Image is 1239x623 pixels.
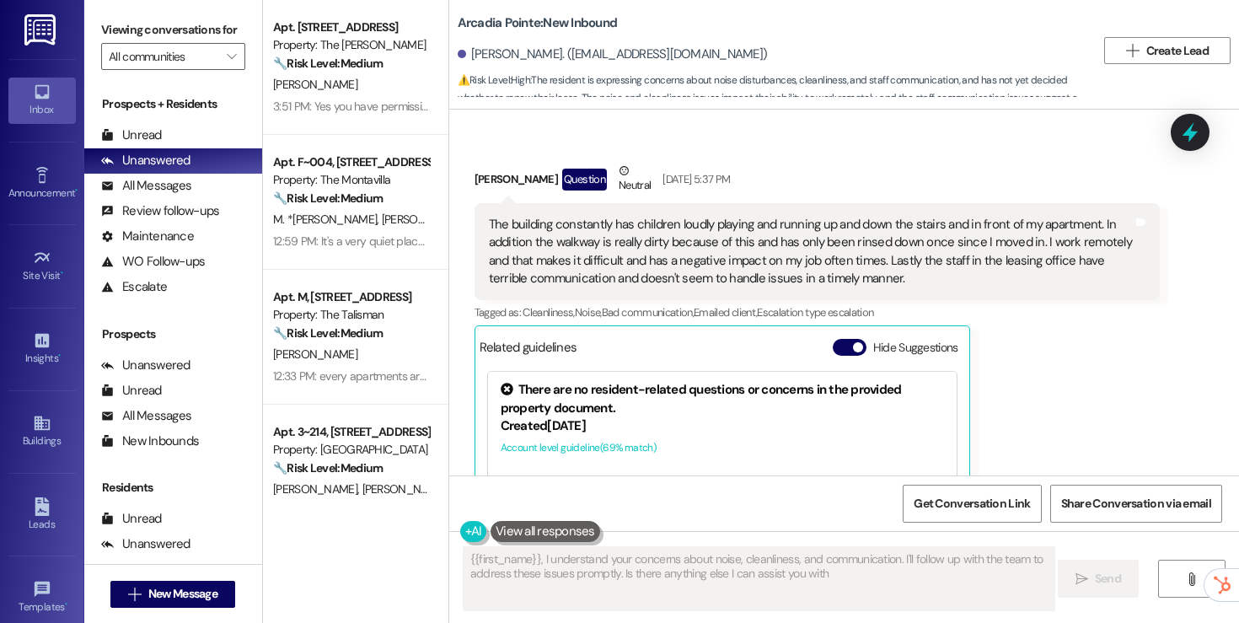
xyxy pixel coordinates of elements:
div: All Messages [101,177,191,195]
div: Unanswered [101,152,190,169]
span: • [58,350,61,362]
span: Noise , [575,305,602,320]
div: Account level guideline ( 69 % match) [501,439,944,457]
span: Create Lead [1146,42,1209,60]
div: 12:33 PM: every apartments are getting ants can they spray for ants [273,368,603,384]
button: Share Conversation via email [1050,485,1222,523]
a: Leads [8,492,76,538]
div: Created [DATE] [501,417,944,435]
span: [PERSON_NAME] [273,346,357,362]
label: Viewing conversations for [101,17,245,43]
span: Emailed client , [694,305,757,320]
strong: 🔧 Risk Level: Medium [273,191,383,206]
div: Unanswered [101,357,190,374]
i:  [1185,572,1198,586]
div: Unread [101,510,162,528]
strong: ⚠️ Risk Level: High [458,73,530,87]
strong: 🔧 Risk Level: Medium [273,460,383,475]
div: Property: The [PERSON_NAME] [273,36,429,54]
div: Escalate [101,278,167,296]
span: [PERSON_NAME] [PERSON_NAME] [381,212,552,227]
i:  [1075,572,1088,586]
div: Review follow-ups [101,202,219,220]
div: Residents [84,479,262,497]
div: Related guidelines [480,339,577,363]
button: New Message [110,581,235,608]
span: Share Conversation via email [1061,495,1211,513]
b: Original Guideline [744,473,844,490]
strong: 🔧 Risk Level: Medium [273,325,383,341]
label: Hide Suggestions [873,339,958,357]
a: Inbox [8,78,76,123]
div: Apt. [STREET_ADDRESS] [273,19,429,36]
i:  [1126,44,1139,57]
button: Send [1058,560,1140,598]
textarea: {{first_name}}, I understand your concerns about noise, cleanliness, and communication. I'll foll... [464,547,1054,610]
div: 12:24 PM: Yep, I can confirm. The spot is 163, but there is fresh paint that says 165. We were to... [273,503,856,518]
span: M. *[PERSON_NAME] [273,212,382,227]
span: • [61,267,63,279]
div: Property: [GEOGRAPHIC_DATA] [273,441,429,459]
div: Unread [101,382,162,400]
i:  [128,588,141,601]
span: Escalation type escalation [757,305,873,320]
img: ResiDesk Logo [24,14,59,46]
button: Create Lead [1104,37,1231,64]
a: Site Visit • [8,244,76,289]
span: Bad communication , [602,305,694,320]
span: • [65,599,67,610]
span: Send [1095,570,1121,588]
div: Apt. M, [STREET_ADDRESS] [273,288,429,306]
span: Cleanliness , [523,305,574,320]
div: Question [562,169,607,190]
div: There are no resident-related questions or concerns in the provided property document. [501,381,944,417]
span: • [75,185,78,196]
span: : The resident is expressing concerns about noise disturbances, cleanliness, and staff communicat... [458,72,1096,144]
b: FAQs generated by ResiDesk AI [501,473,676,490]
div: All Messages [101,561,191,578]
span: New Message [148,585,217,603]
div: New Inbounds [101,432,199,450]
div: Unanswered [101,535,190,553]
div: Property: The Talisman [273,306,429,324]
div: Tagged as: [475,300,1161,325]
div: Apt. 3~214, [STREET_ADDRESS][PERSON_NAME] [273,423,429,441]
a: Templates • [8,575,76,620]
div: [DATE] 5:37 PM [658,170,730,188]
i:  [227,50,236,63]
strong: 🔧 Risk Level: Medium [273,56,383,71]
span: [PERSON_NAME] [273,481,362,497]
div: 3:51 PM: Yes you have permission to enter. No pet [273,99,512,114]
a: Insights • [8,326,76,372]
div: Prospects [84,325,262,343]
span: [PERSON_NAME] [362,481,446,497]
div: [PERSON_NAME]. ([EMAIL_ADDRESS][DOMAIN_NAME]) [458,46,768,63]
a: Buildings [8,409,76,454]
div: Maintenance [101,228,194,245]
div: Apt. F~004, [STREET_ADDRESS] [273,153,429,171]
div: Property: The Montavilla [273,171,429,189]
div: The building constantly has children loudly playing and running up and down the stairs and in fro... [489,216,1134,288]
div: Neutral [615,162,654,197]
b: Arcadia Pointe: New Inbound [458,14,618,32]
div: [PERSON_NAME] [475,162,1161,203]
span: Get Conversation Link [914,495,1030,513]
span: [PERSON_NAME] [273,77,357,92]
input: All communities [109,43,218,70]
div: WO Follow-ups [101,253,205,271]
div: All Messages [101,407,191,425]
div: Unread [101,126,162,144]
button: Get Conversation Link [903,485,1041,523]
div: Prospects + Residents [84,95,262,113]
